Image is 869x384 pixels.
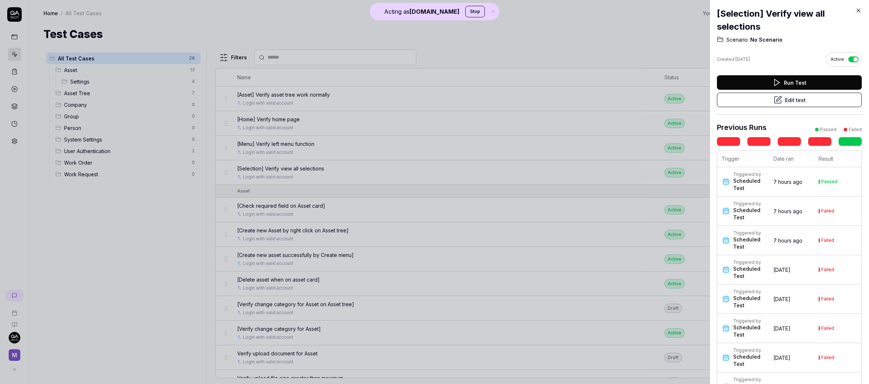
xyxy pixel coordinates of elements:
time: 7 hours ago [773,237,802,244]
div: Failed [821,238,834,242]
div: Scheduled Test [733,324,766,338]
div: Scheduled Test [733,265,766,280]
div: Failed [821,267,834,272]
button: Stop [465,6,485,17]
span: Scenario: [726,36,749,43]
div: Triggered by [733,377,766,383]
div: Failed [849,126,862,133]
div: Triggered by [733,230,766,236]
time: 7 hours ago [773,208,802,214]
div: Triggered by [733,259,766,265]
h3: Previous Runs [717,122,767,133]
time: [DATE] [773,325,790,332]
div: Scheduled Test [733,236,766,250]
div: Triggered by [733,201,766,207]
time: 7 hours ago [773,179,802,185]
div: Passed [820,126,836,133]
div: Failed [821,297,834,301]
div: Failed [821,209,834,213]
span: Active [831,56,844,63]
div: Scheduled Test [733,295,766,309]
button: Edit test [717,93,862,107]
div: Failed [821,355,834,360]
div: Scheduled Test [733,353,766,368]
h2: [Selection] Verify view all selections [717,7,862,33]
div: Scheduled Test [733,177,766,192]
div: Triggered by [733,347,766,353]
div: Triggered by [733,318,766,324]
th: Date ran [769,151,814,167]
time: [DATE] [773,355,790,361]
div: Passed [821,180,837,184]
div: Created [717,56,750,63]
th: Result [814,151,861,167]
time: [DATE] [773,267,790,273]
button: Run Test [717,75,862,90]
th: Trigger [717,151,769,167]
time: [DATE] [735,56,750,62]
div: Triggered by [733,172,766,177]
div: Triggered by [733,289,766,295]
div: Failed [821,326,834,330]
div: Scheduled Test [733,207,766,221]
span: No Scenario [749,36,782,43]
time: [DATE] [773,296,790,302]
